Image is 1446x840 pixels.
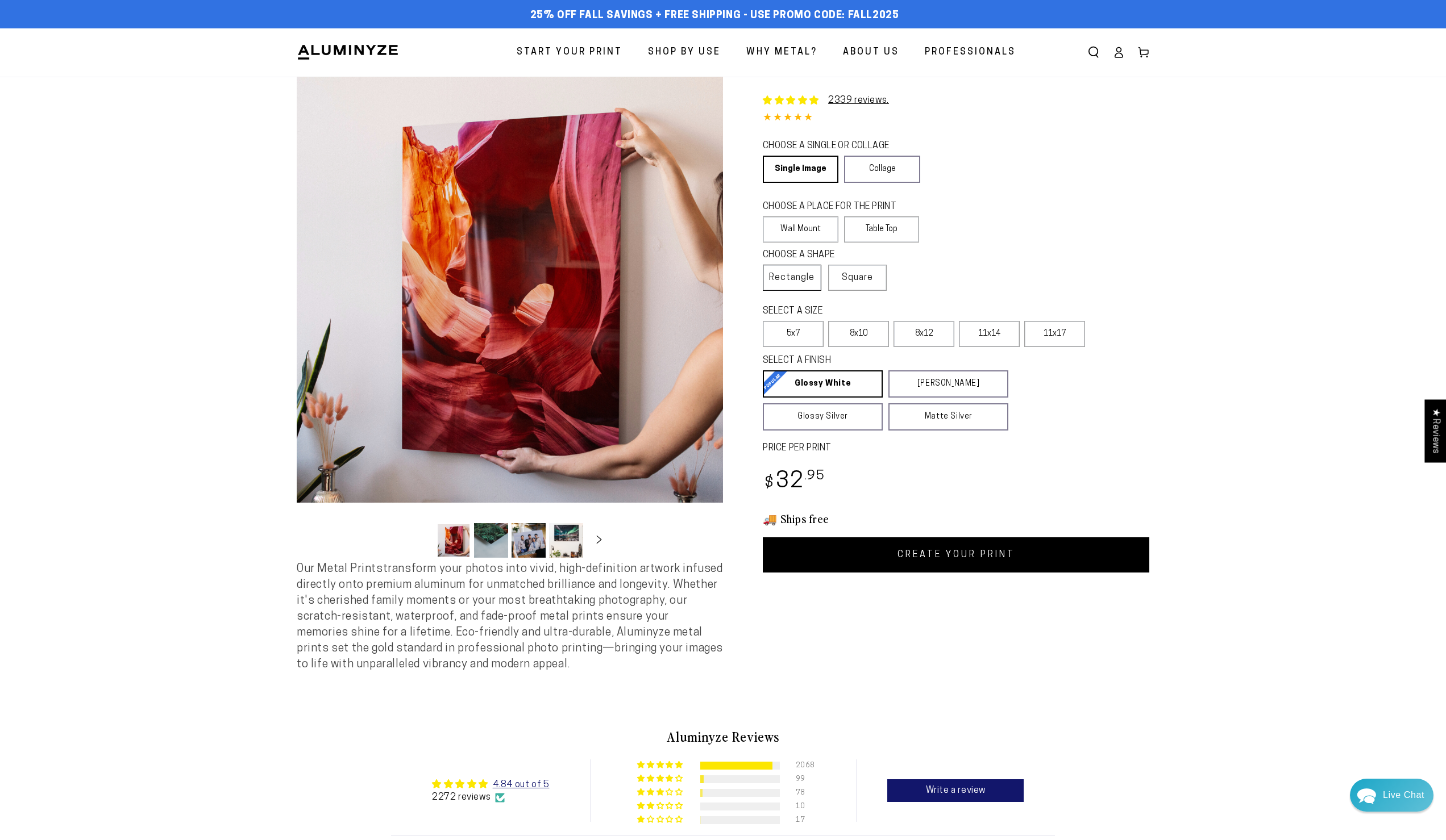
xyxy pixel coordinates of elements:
[437,523,471,558] button: Load image 1 in gallery view
[637,761,684,770] div: 91% (2068) reviews with 5 star rating
[796,816,809,824] div: 17
[763,471,825,493] bdi: 32
[796,775,809,783] div: 99
[495,793,505,803] img: Verified Checkmark
[844,156,920,183] a: Collage
[637,816,684,824] div: 1% (17) reviews with 1 star rating
[844,216,920,243] label: Table Top
[1024,321,1085,347] label: 11x17
[1350,779,1433,812] div: Chat widget toggle
[796,789,809,797] div: 78
[637,775,684,783] div: 4% (99) reviews with 4 star rating
[834,37,908,68] a: About Us
[764,476,774,491] span: $
[843,44,899,61] span: About Us
[894,321,954,347] label: 8x12
[391,727,1055,746] h2: Aluminyze Reviews
[763,249,876,262] legend: CHOOSE A SHAPE
[1081,40,1106,65] summary: Search our site
[297,77,723,561] media-gallery: Gallery Viewer
[493,780,550,789] a: 4.84 out of 5
[637,788,684,797] div: 3% (78) reviews with 3 star rating
[796,762,809,770] div: 2068
[763,537,1149,572] a: CREATE YOUR PRINT
[763,511,1149,526] h3: 🚚 Ships free
[828,321,889,347] label: 8x10
[763,305,990,318] legend: SELECT A SIZE
[738,37,826,68] a: Why Metal?
[297,563,723,670] span: Our Metal Prints transform your photos into vivid, high-definition artwork infused directly onto ...
[959,321,1020,347] label: 11x14
[530,10,899,22] span: 25% off FALL Savings + Free Shipping - Use Promo Code: FALL2025
[769,271,815,285] span: Rectangle
[796,803,809,810] div: 10
[763,140,909,153] legend: CHOOSE A SINGLE OR COLLAGE
[432,791,549,804] div: 2272 reviews
[925,44,1016,61] span: Professionals
[804,470,825,483] sup: .95
[587,528,612,553] button: Slide right
[887,779,1024,802] a: Write a review
[637,802,684,810] div: 0% (10) reviews with 2 star rating
[888,370,1008,398] a: [PERSON_NAME]
[297,44,399,61] img: Aluminyze
[648,44,721,61] span: Shop By Use
[763,403,883,431] a: Glossy Silver
[763,156,838,183] a: Single Image
[888,403,1008,431] a: Matte Silver
[828,96,889,105] a: 2339 reviews.
[549,523,583,558] button: Load image 4 in gallery view
[746,44,817,61] span: Why Metal?
[1424,399,1446,462] div: Click to open Judge.me floating reviews tab
[763,200,909,214] legend: CHOOSE A PLACE FOR THE PRINT
[517,44,622,61] span: Start Your Print
[512,523,546,558] button: Load image 3 in gallery view
[508,37,631,68] a: Start Your Print
[474,523,508,558] button: Load image 2 in gallery view
[763,321,824,347] label: 5x7
[408,528,433,553] button: Slide left
[639,37,729,68] a: Shop By Use
[916,37,1024,68] a: Professionals
[763,354,981,367] legend: SELECT A FINISH
[1383,779,1424,812] div: Contact Us Directly
[432,778,549,791] div: Average rating is 4.84 stars
[842,271,873,285] span: Square
[763,370,883,398] a: Glossy White
[763,442,1149,455] label: PRICE PER PRINT
[763,216,838,243] label: Wall Mount
[763,110,1149,127] div: 4.84 out of 5.0 stars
